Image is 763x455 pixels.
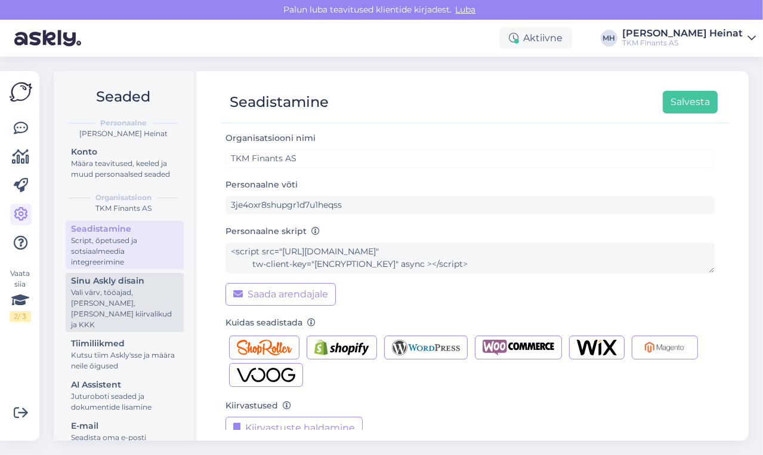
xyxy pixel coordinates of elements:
[622,38,743,48] div: TKM Finants AS
[71,337,178,350] div: Tiimiliikmed
[71,235,178,268] div: Script, õpetused ja sotsiaalmeedia integreerimine
[66,144,184,182] a: KontoMäära teavitused, keeled ja muud personaalsed seaded
[225,242,715,273] textarea: <script src="[URL][DOMAIN_NAME]" tw-client-key="[ENCRYPTION_KEY]" async ></script>
[622,29,743,38] div: [PERSON_NAME] Heinat
[66,221,184,269] a: SeadistamineScript, õpetused ja sotsiaalmeedia integreerimine
[237,367,295,383] img: Voog
[483,340,554,355] img: Woocommerce
[71,350,178,371] div: Kutsu tiim Askly'sse ja määra neile õigused
[225,149,715,168] input: ABC Corporation
[63,128,184,139] div: [PERSON_NAME] Heinat
[230,91,329,113] div: Seadistamine
[392,340,461,355] img: Wordpress
[71,223,178,235] div: Seadistamine
[225,283,336,306] button: Saada arendajale
[71,420,178,432] div: E-mail
[66,377,184,414] a: AI AssistentJuturoboti seaded ja dokumentide lisamine
[314,340,369,355] img: Shopify
[577,340,617,355] img: Wix
[237,340,292,355] img: Shoproller
[66,273,184,332] a: Sinu Askly disainVali värv, tööajad, [PERSON_NAME], [PERSON_NAME] kiirvalikud ja KKK
[71,391,178,413] div: Juturoboti seaded ja dokumentide lisamine
[71,158,178,180] div: Määra teavitused, keeled ja muud personaalsed seaded
[71,146,178,158] div: Konto
[452,4,480,15] span: Luba
[225,316,316,329] label: Kuidas seadistada
[622,29,756,48] a: [PERSON_NAME] HeinatTKM Finants AS
[225,225,320,238] label: Personaalne skript
[10,311,31,322] div: 2 / 3
[63,85,184,108] h2: Seaded
[225,132,320,145] label: Organisatsiooni nimi
[63,203,184,214] div: TKM Finants AS
[640,340,690,355] img: Magento
[95,192,152,203] b: Organisatsioon
[100,118,147,128] b: Personaalne
[10,268,31,322] div: Vaata siia
[71,275,178,287] div: Sinu Askly disain
[66,336,184,373] a: TiimiliikmedKutsu tiim Askly'sse ja määra neile õigused
[225,399,291,412] label: Kiirvastused
[71,287,178,330] div: Vali värv, tööajad, [PERSON_NAME], [PERSON_NAME] kiirvalikud ja KKK
[225,417,363,439] button: Kiirvastuste haldamine
[225,179,298,191] label: Personaalne võti
[663,91,718,113] button: Salvesta
[10,81,32,103] img: Askly Logo
[71,379,178,391] div: AI Assistent
[601,30,617,47] div: MH
[499,27,572,49] div: Aktiivne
